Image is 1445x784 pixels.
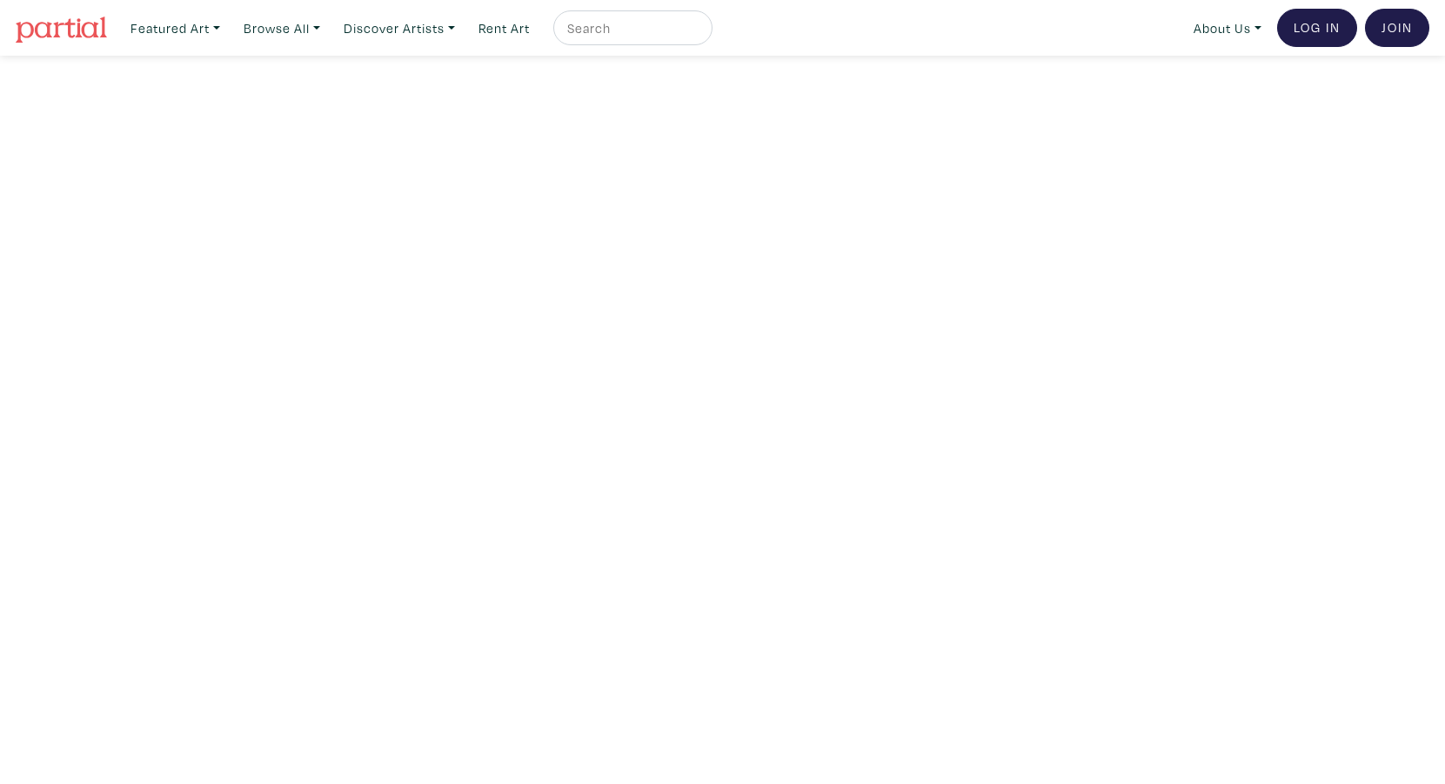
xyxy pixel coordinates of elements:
a: Rent Art [471,10,538,46]
a: About Us [1186,10,1269,46]
a: Log In [1277,9,1357,47]
input: Search [565,17,696,39]
a: Discover Artists [336,10,463,46]
a: Join [1365,9,1429,47]
a: Browse All [236,10,328,46]
a: Featured Art [123,10,228,46]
